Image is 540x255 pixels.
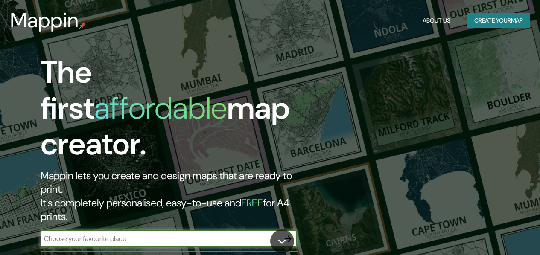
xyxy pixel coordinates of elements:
button: About Us [419,13,454,29]
img: mappin-pin [79,22,86,29]
h3: Mappin [10,9,79,32]
h5: FREE [241,196,263,209]
h1: The first map creator. [41,55,311,169]
input: Choose your favourite place [41,234,280,243]
h1: affordable [94,88,227,128]
button: Create yourmap [467,13,530,29]
h2: Mappin lets you create and design maps that are ready to print. It's completely personalised, eas... [41,169,311,223]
